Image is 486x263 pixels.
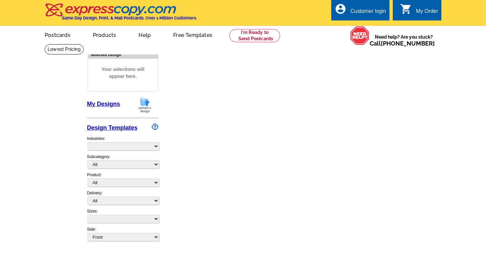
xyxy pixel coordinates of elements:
a: Products [82,27,127,42]
a: My Designs [87,101,120,107]
a: [PHONE_NUMBER] [381,40,435,47]
i: shopping_cart [400,3,412,15]
div: Selected Design [88,51,158,58]
div: My Order [416,8,438,17]
div: Customer login [350,8,386,17]
div: Sizes: [87,208,158,226]
h4: Same Day Design, Print, & Mail Postcards. Over 1 Million Customers. [62,16,197,20]
i: account_circle [335,3,346,15]
div: Delivery: [87,190,158,208]
div: Side: [87,226,158,242]
span: Call [370,40,435,47]
a: Free Templates [163,27,223,42]
div: Subcategory: [87,154,158,172]
a: shopping_cart My Order [400,7,438,16]
a: Help [128,27,161,42]
a: Same Day Design, Print, & Mail Postcards. Over 1 Million Customers. [45,8,197,20]
span: Need help? Are you stuck? [370,34,438,47]
div: Product: [87,172,158,190]
span: Your selections will appear here. [93,59,153,86]
a: account_circle Customer login [335,7,386,16]
img: help [350,26,370,45]
a: Design Templates [87,124,138,131]
a: Postcards [34,27,81,42]
img: upload-design [136,96,153,113]
div: Industries: [87,132,158,154]
img: design-wizard-help-icon.png [152,123,158,130]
